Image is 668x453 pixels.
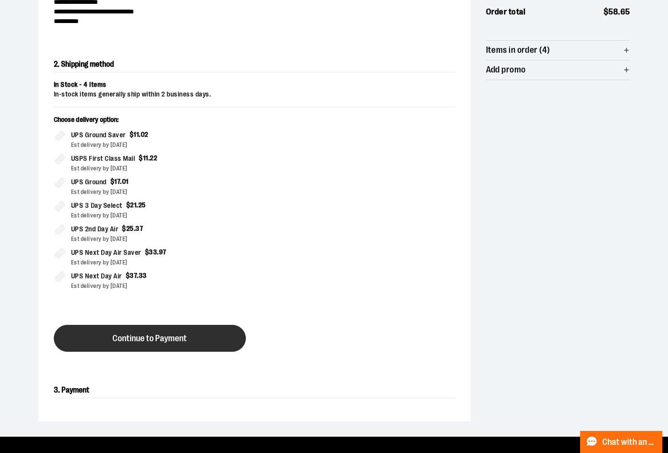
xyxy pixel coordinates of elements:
span: 33 [139,272,147,279]
div: Est delivery by [DATE] [71,141,247,149]
span: . [134,225,136,232]
span: $ [110,178,115,185]
span: 33 [149,248,157,256]
button: Items in order (4) [486,41,630,60]
span: $ [130,131,134,138]
span: 37 [135,225,143,232]
span: UPS Ground Saver [71,130,126,141]
div: Est delivery by [DATE] [71,282,247,290]
span: 01 [122,178,129,185]
span: 02 [141,131,148,138]
span: . [618,7,620,16]
input: UPS Ground$17.01Est delivery by [DATE] [54,177,65,188]
span: UPS 2nd Day Air [71,224,119,235]
span: 58 [608,7,618,16]
span: 17 [114,178,120,185]
span: Chat with an Expert [602,438,656,447]
input: UPS 2nd Day Air$25.37Est delivery by [DATE] [54,224,65,235]
span: UPS Ground [71,177,107,188]
p: Choose delivery option: [54,115,247,130]
div: Est delivery by [DATE] [71,235,247,243]
span: $ [126,272,130,279]
span: UPS Next Day Air [71,271,122,282]
span: UPS 3 Day Select [71,200,122,211]
span: Continue to Payment [112,334,187,343]
span: 37 [130,272,137,279]
span: 22 [150,154,157,162]
span: . [139,131,141,138]
input: UPS Next Day Air$37.33Est delivery by [DATE] [54,271,65,282]
span: $ [126,201,131,209]
div: In-stock items generally ship within 2 business days. [54,90,455,99]
span: . [148,154,150,162]
button: Continue to Payment [54,325,246,352]
h2: 3. Payment [54,382,455,398]
div: Est delivery by [DATE] [71,164,247,173]
input: UPS Ground Saver$11.02Est delivery by [DATE] [54,130,65,141]
span: 25 [126,225,134,232]
span: 65 [620,7,630,16]
span: $ [122,225,126,232]
span: $ [139,154,143,162]
button: Chat with an Expert [580,431,663,453]
span: . [136,201,138,209]
input: UPS 3 Day Select$21.25Est delivery by [DATE] [54,200,65,212]
span: . [120,178,122,185]
button: Add promo [486,60,630,80]
span: UPS Next Day Air Saver [71,247,141,258]
div: Est delivery by [DATE] [71,258,247,267]
input: USPS First Class Mail$11.22Est delivery by [DATE] [54,153,65,165]
span: 25 [138,201,146,209]
div: Est delivery by [DATE] [71,188,247,196]
span: 11 [134,131,139,138]
span: 11 [143,154,148,162]
h2: 2. Shipping method [54,57,455,72]
span: Order total [486,6,526,18]
span: USPS First Class Mail [71,153,135,164]
span: Items in order (4) [486,46,550,55]
input: UPS Next Day Air Saver$33.97Est delivery by [DATE] [54,247,65,259]
div: Est delivery by [DATE] [71,211,247,220]
span: $ [145,248,149,256]
span: . [157,248,159,256]
span: Add promo [486,65,526,74]
span: $ [604,7,609,16]
div: In Stock - 4 items [54,80,455,90]
span: 97 [159,248,167,256]
span: 21 [130,201,136,209]
span: . [137,272,139,279]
